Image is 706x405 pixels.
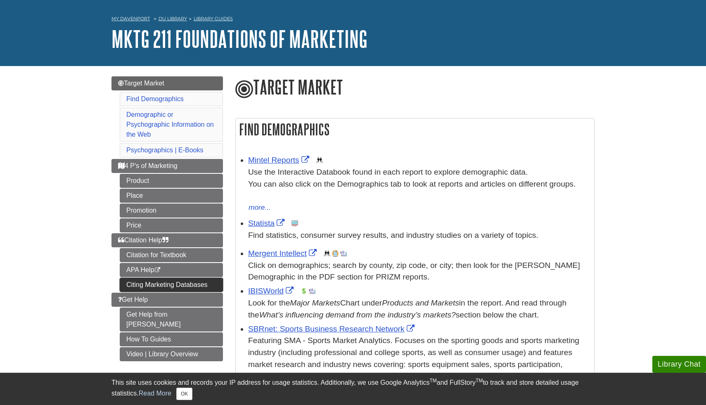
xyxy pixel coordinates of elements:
[159,16,187,21] a: DU Library
[176,388,192,400] button: Close
[120,174,223,188] a: Product
[301,288,307,294] img: Financial Report
[235,76,595,99] h1: Target Market
[126,95,184,102] a: Find Demographics
[111,13,595,26] nav: breadcrumb
[111,26,367,52] a: MKTG 211 Foundations of Marketing
[248,324,417,333] a: Link opens in new window
[316,157,323,163] img: Demographics
[111,159,223,173] a: 4 P's of Marketing
[120,218,223,232] a: Price
[248,335,590,382] p: Featuring SMA - Sports Market Analytics. Focuses on the sporting goods and sports marketing indus...
[126,147,203,154] a: Psychographics | E-Books
[248,156,311,164] a: Link opens in new window
[118,162,178,169] span: 4 P's of Marketing
[194,16,233,21] a: Library Guides
[652,356,706,373] button: Library Chat
[120,248,223,262] a: Citation for Textbook
[120,278,223,292] a: Citing Marketing Databases
[332,250,339,257] img: Company Information
[290,298,340,307] i: Major Markets
[120,189,223,203] a: Place
[120,332,223,346] a: How To Guides
[248,249,319,258] a: Link opens in new window
[111,76,223,90] a: Target Market
[324,250,330,257] img: Demographics
[248,260,590,284] div: Click on demographics; search by county, zip code, or city; then look for the [PERSON_NAME] Demog...
[429,378,436,384] sup: TM
[259,310,456,319] i: What’s influencing demand from the industry’s markets?
[120,204,223,218] a: Promotion
[291,220,298,227] img: Statistics
[382,298,459,307] i: Products and Markets
[248,297,590,321] div: Look for the Chart under in the report. And read through the section below the chart.
[248,219,287,227] a: Link opens in new window
[111,378,595,400] div: This site uses cookies and records your IP address for usage statistics. Additionally, we use Goo...
[111,15,150,22] a: My Davenport
[120,347,223,361] a: Video | Library Overview
[118,296,148,303] span: Get Help
[248,166,590,202] div: Use the Interactive Databook found in each report to explore demographic data. You can also click...
[340,250,347,257] img: Industry Report
[118,237,168,244] span: Citation Help
[236,118,594,140] h2: Find Demographics
[126,111,214,138] a: Demographic or Psychographic Information on the Web
[120,308,223,332] a: Get Help from [PERSON_NAME]
[309,288,315,294] img: Industry Report
[248,230,590,242] p: Find statistics, consumer survey results, and industry studies on a variety of topics.
[248,202,271,213] button: more...
[476,378,483,384] sup: TM
[118,80,164,87] span: Target Market
[154,268,161,273] i: This link opens in a new window
[111,293,223,307] a: Get Help
[248,287,296,295] a: Link opens in new window
[120,263,223,277] a: APA Help
[111,233,223,247] a: Citation Help
[139,390,171,397] a: Read More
